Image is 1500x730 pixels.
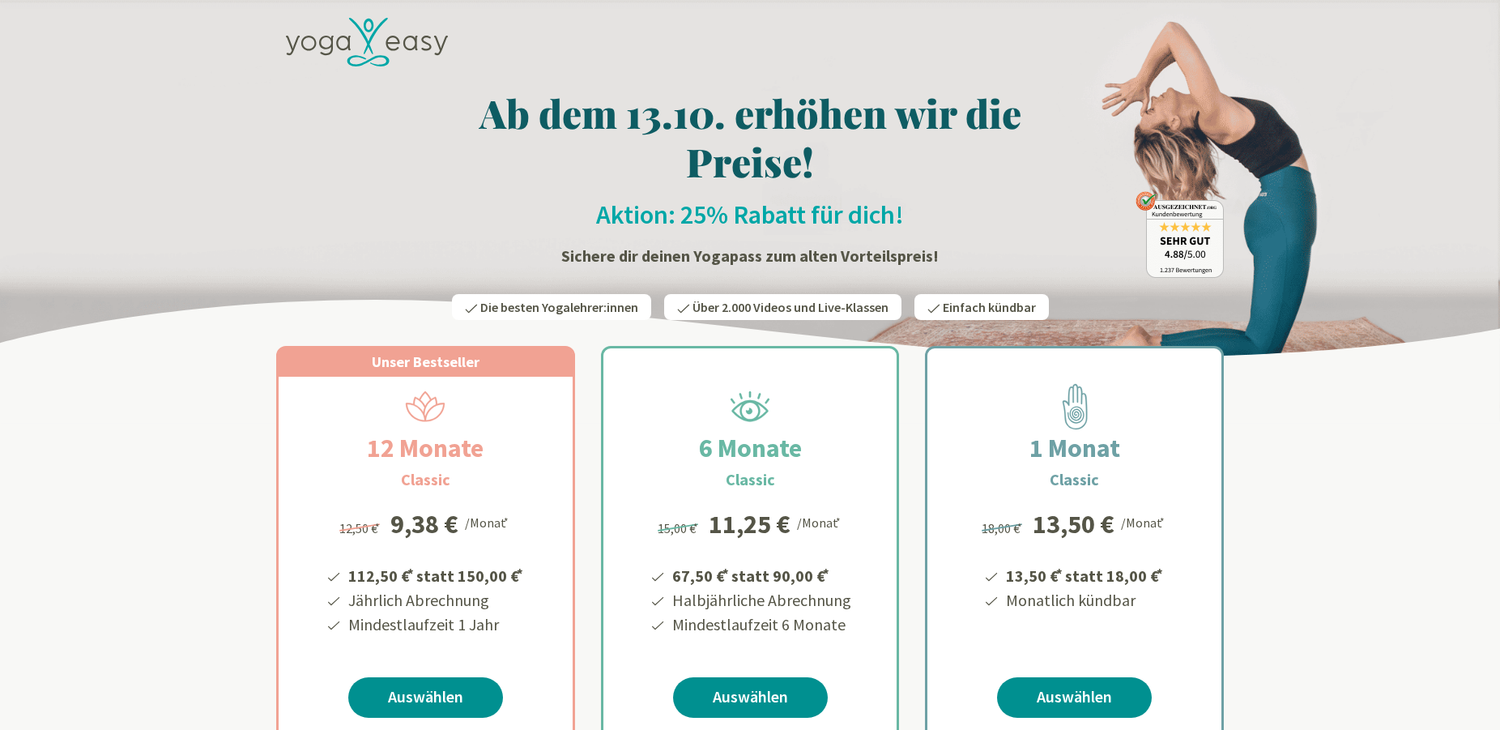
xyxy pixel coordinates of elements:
h1: Ab dem 13.10. erhöhen wir die Preise! [276,88,1224,186]
h3: Classic [401,467,450,492]
li: Mindestlaufzeit 6 Monate [670,613,851,637]
a: Auswählen [348,677,503,718]
span: 12,50 € [339,520,382,536]
li: 67,50 € statt 90,00 € [670,561,851,588]
span: 15,00 € [658,520,701,536]
h3: Classic [726,467,775,492]
div: 11,25 € [709,511,790,537]
a: Auswählen [673,677,828,718]
li: Jährlich Abrechnung [346,588,526,613]
li: 112,50 € statt 150,00 € [346,561,526,588]
img: ausgezeichnet_badge.png [1136,191,1224,278]
div: 9,38 € [390,511,458,537]
div: /Monat [1121,511,1167,532]
a: Auswählen [997,677,1152,718]
li: Monatlich kündbar [1004,588,1165,613]
h2: 6 Monate [660,429,841,467]
li: 13,50 € statt 18,00 € [1004,561,1165,588]
li: Halbjährliche Abrechnung [670,588,851,613]
h3: Classic [1050,467,1099,492]
h2: Aktion: 25% Rabatt für dich! [276,199,1224,231]
span: 18,00 € [982,520,1025,536]
h2: 12 Monate [328,429,522,467]
div: /Monat [797,511,843,532]
span: Unser Bestseller [372,352,479,371]
span: Einfach kündbar [943,299,1036,315]
strong: Sichere dir deinen Yogapass zum alten Vorteilspreis! [561,245,939,266]
h2: 1 Monat [991,429,1159,467]
li: Mindestlaufzeit 1 Jahr [346,613,526,637]
span: Die besten Yogalehrer:innen [480,299,638,315]
div: /Monat [465,511,511,532]
div: 13,50 € [1033,511,1114,537]
span: Über 2.000 Videos und Live-Klassen [692,299,888,315]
